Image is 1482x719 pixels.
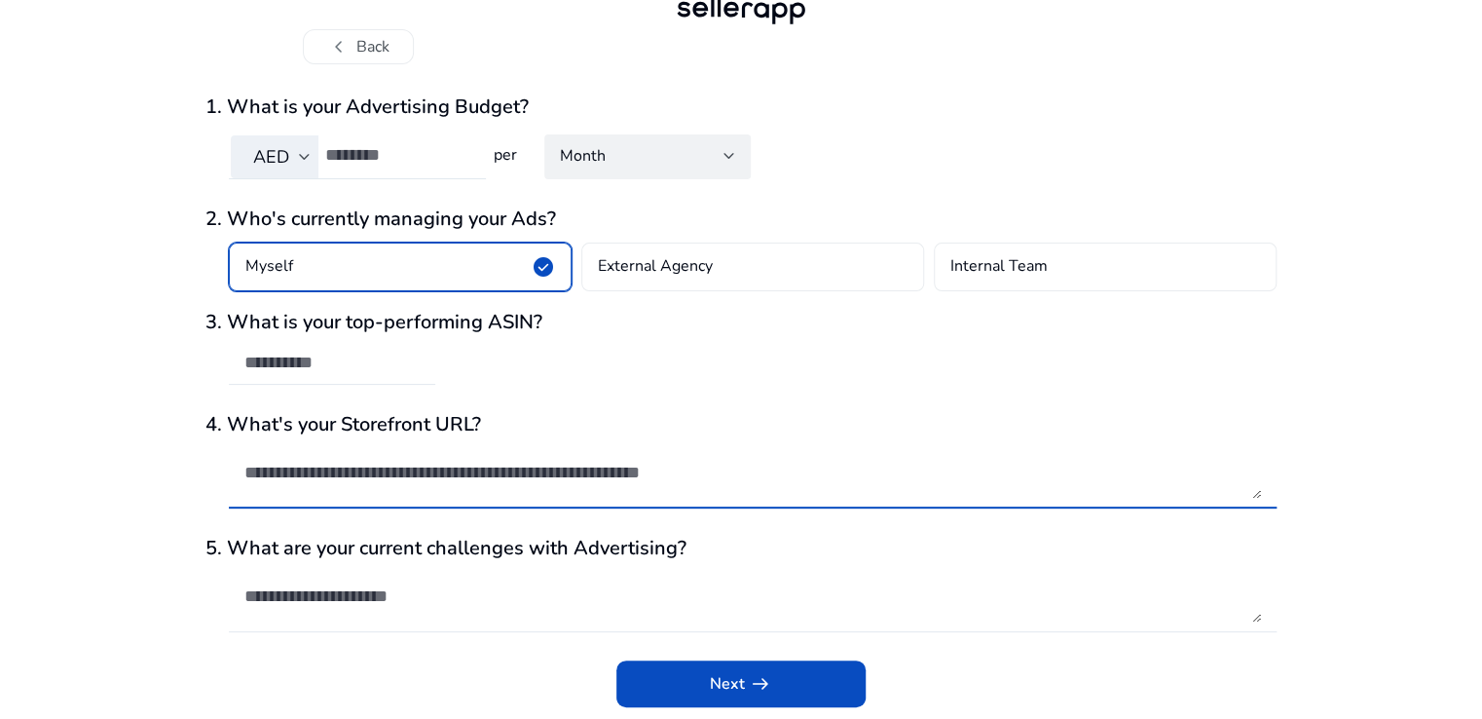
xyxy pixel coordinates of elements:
[616,661,866,707] button: Nextarrow_right_alt
[598,255,713,279] h4: External Agency
[205,208,1277,231] h3: 2. Who's currently managing your Ads?
[253,145,289,169] span: AED
[710,672,772,696] span: Next
[950,255,1048,279] h4: Internal Team
[327,35,351,58] span: chevron_left
[245,255,293,279] h4: Myself
[205,537,1277,560] h3: 5. What are your current challenges with Advertising?
[205,311,1277,334] h3: 3. What is your top-performing ASIN?
[486,146,521,165] h4: per
[205,95,1277,119] h3: 1. What is your Advertising Budget?
[205,413,1277,436] h3: 4. What's your Storefront URL?
[749,672,772,696] span: arrow_right_alt
[303,29,414,64] button: chevron_leftBack
[532,255,555,279] span: check_circle
[560,145,606,167] span: Month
